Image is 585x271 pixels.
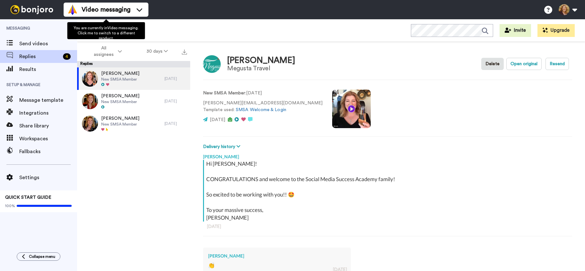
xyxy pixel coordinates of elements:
[19,66,77,73] span: Results
[77,112,190,135] a: [PERSON_NAME]New SMSA Member[DATE]
[67,4,78,15] img: vm-color.svg
[77,61,190,67] div: Replies
[500,24,531,37] button: Invite
[236,108,286,112] a: SMSA Welcome & Login
[545,58,569,70] button: Resend
[203,90,323,97] p: : [DATE]
[5,203,15,208] span: 100%
[227,56,295,65] div: [PERSON_NAME]
[203,143,242,150] button: Delivery history
[19,135,77,143] span: Workspaces
[101,70,139,77] span: [PERSON_NAME]
[203,55,221,73] img: Image of Cristina Avalo
[77,90,190,112] a: [PERSON_NAME]New SMSA Member[DATE]
[208,253,346,259] div: [PERSON_NAME]
[82,116,98,132] img: e851ebf9-4457-4502-9836-916f6cb29fce-thumb.jpg
[210,118,225,122] span: [DATE]
[203,100,323,113] p: [PERSON_NAME][EMAIL_ADDRESS][DOMAIN_NAME] Template used:
[19,53,60,60] span: Replies
[537,24,575,37] button: Upgrade
[182,49,187,55] img: export.svg
[82,5,130,14] span: Video messaging
[101,77,139,82] span: New SMSA Member
[506,58,542,70] button: Open original
[78,42,134,60] button: All assignees
[164,121,187,126] div: [DATE]
[101,122,139,127] span: New SMSA Member
[164,99,187,104] div: [DATE]
[19,174,77,181] span: Settings
[77,67,190,90] a: [PERSON_NAME]New SMSA Member[DATE]
[19,109,77,117] span: Integrations
[29,254,55,259] span: Collapse menu
[91,45,117,58] span: All assignees
[206,160,571,222] div: Hi [PERSON_NAME]! CONGRATULATIONS and welcome to the Social Media Success Academy family! So exci...
[74,26,138,40] span: You are currently in Video messaging . Click me to switch to a different product.
[17,252,60,261] button: Collapse menu
[101,99,139,104] span: New SMSA Member
[82,93,98,109] img: 2a1ce4c4-5fc6-4778-a657-3f0a932e5ebe-thumb.jpg
[227,65,295,72] div: Megusta Travel
[19,40,77,48] span: Send videos
[82,71,98,87] img: 998621b9-7c12-40dd-88d5-83bc18a9f9bd-thumb.jpg
[101,115,139,122] span: [PERSON_NAME]
[8,5,56,14] img: bj-logo-header-white.svg
[19,122,77,130] span: Share library
[134,46,180,57] button: 30 days
[203,91,245,95] strong: New SMSA Member
[5,195,51,200] span: QUICK START GUIDE
[19,96,77,104] span: Message template
[481,58,504,70] button: Delete
[207,223,568,230] div: [DATE]
[180,47,189,56] button: Export all results that match these filters now.
[208,262,346,269] div: 👏
[164,76,187,81] div: [DATE]
[101,93,139,99] span: [PERSON_NAME]
[19,148,77,155] span: Fallbacks
[63,53,71,60] div: 4
[203,150,572,160] div: [PERSON_NAME]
